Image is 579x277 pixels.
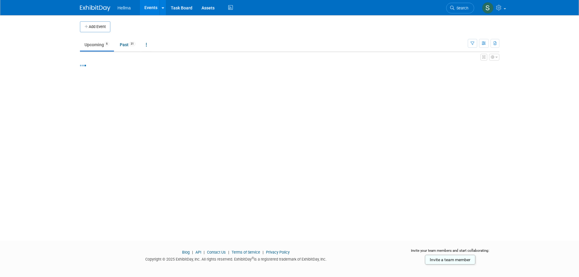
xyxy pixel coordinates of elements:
span: 31 [129,42,136,46]
a: API [195,250,201,254]
button: Add Event [80,21,110,32]
a: Search [446,3,474,13]
span: Hellma [118,5,131,10]
span: | [202,250,206,254]
img: loading... [80,65,86,66]
span: | [227,250,231,254]
a: Privacy Policy [266,250,290,254]
sup: ® [252,256,254,260]
a: Past31 [115,39,140,50]
span: | [261,250,265,254]
img: ExhibitDay [80,5,110,11]
span: | [191,250,195,254]
a: Terms of Service [232,250,260,254]
div: Copyright © 2025 ExhibitDay, Inc. All rights reserved. ExhibitDay is a registered trademark of Ex... [80,255,392,262]
img: Stacey Carrier [482,2,494,14]
span: Search [454,6,468,10]
a: Invite a team member [425,255,475,265]
a: Upcoming6 [80,39,114,50]
a: Blog [182,250,190,254]
div: Invite your team members and start collaborating: [401,248,499,257]
span: 6 [104,42,109,46]
a: Contact Us [207,250,226,254]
